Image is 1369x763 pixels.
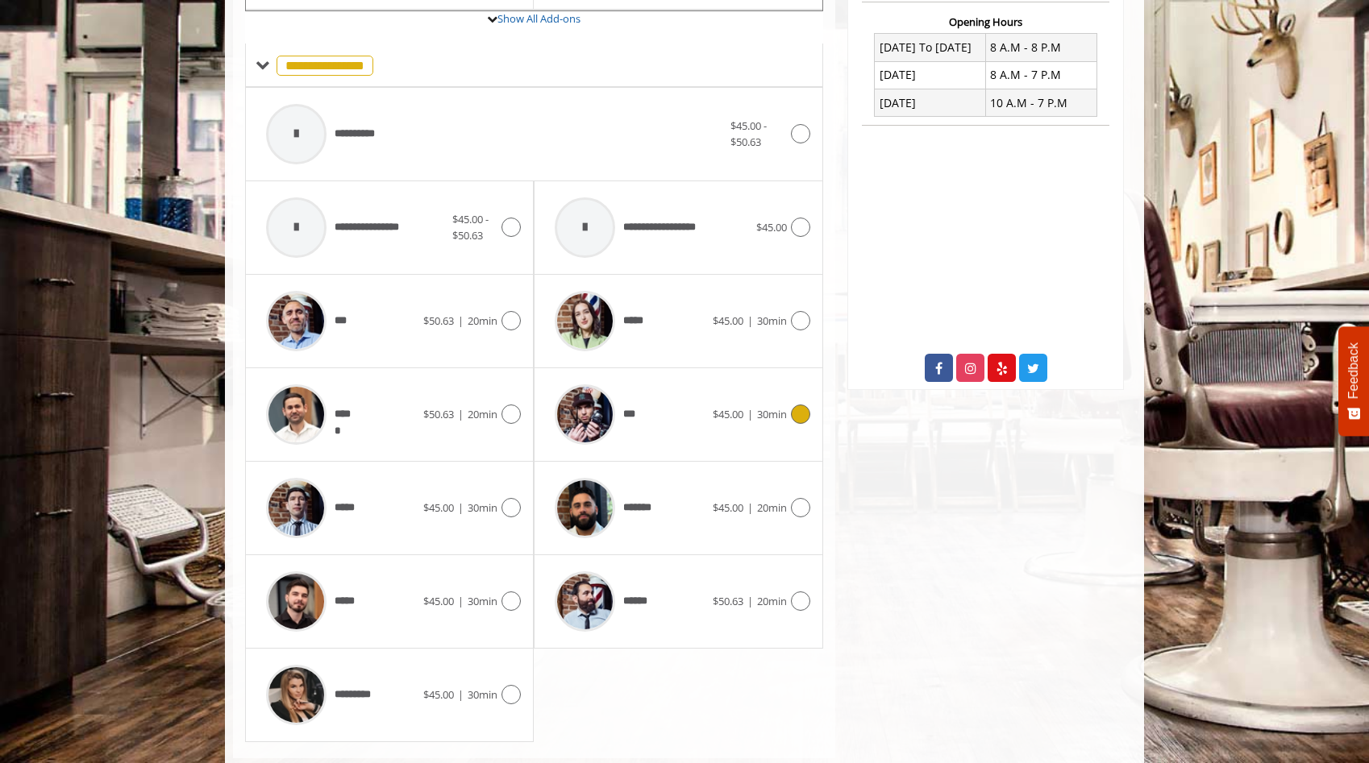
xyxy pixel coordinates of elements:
span: $50.63 [423,407,454,421]
span: | [458,687,464,702]
span: $45.00 [423,687,454,702]
td: [DATE] [875,61,986,89]
span: $45.00 [423,594,454,608]
span: | [747,407,753,421]
td: 8 A.M - 8 P.M [985,34,1096,61]
a: Show All Add-ons [497,11,580,26]
td: 10 A.M - 7 P.M [985,89,1096,117]
td: [DATE] To [DATE] [875,34,986,61]
span: | [458,594,464,608]
span: 30min [757,313,787,328]
span: $50.63 [713,594,743,608]
button: Feedback - Show survey [1338,326,1369,436]
span: $45.00 - $50.63 [452,212,489,243]
span: | [747,500,753,515]
span: 20min [468,407,497,421]
span: | [458,313,464,328]
h3: Opening Hours [862,16,1109,27]
span: $45.00 [756,220,787,234]
span: | [458,500,464,515]
span: | [458,407,464,421]
span: 20min [468,313,497,328]
span: $45.00 [713,407,743,421]
span: 30min [468,687,497,702]
span: $45.00 - $50.63 [730,118,767,150]
span: 30min [468,500,497,515]
span: $45.00 [713,313,743,328]
span: $45.00 [423,500,454,515]
span: $50.63 [423,313,454,328]
span: | [747,594,753,608]
span: 20min [757,500,787,515]
td: [DATE] [875,89,986,117]
span: | [747,313,753,328]
span: $45.00 [713,500,743,515]
span: 30min [468,594,497,608]
span: 30min [757,407,787,421]
span: Feedback [1346,342,1361,399]
td: 8 A.M - 7 P.M [985,61,1096,89]
span: 20min [757,594,787,608]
